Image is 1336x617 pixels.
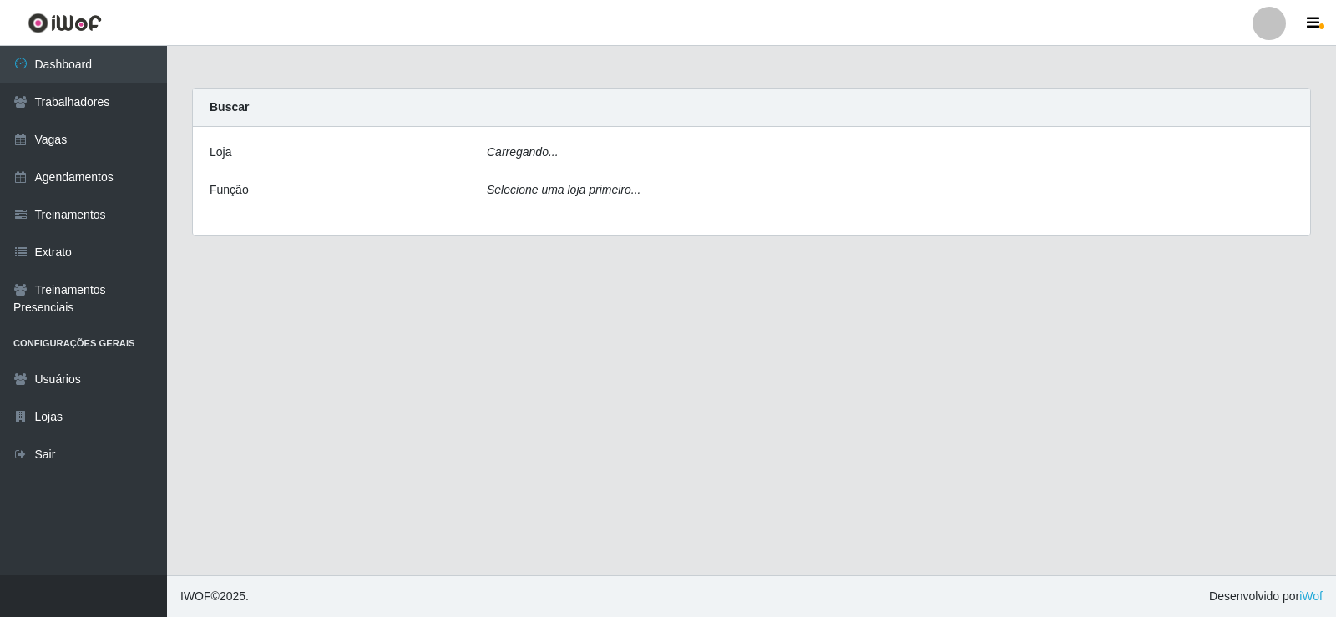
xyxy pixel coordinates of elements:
label: Loja [210,144,231,161]
img: CoreUI Logo [28,13,102,33]
i: Selecione uma loja primeiro... [487,183,640,196]
i: Carregando... [487,145,559,159]
label: Função [210,181,249,199]
span: Desenvolvido por [1209,588,1323,605]
strong: Buscar [210,100,249,114]
span: IWOF [180,589,211,603]
a: iWof [1299,589,1323,603]
span: © 2025 . [180,588,249,605]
